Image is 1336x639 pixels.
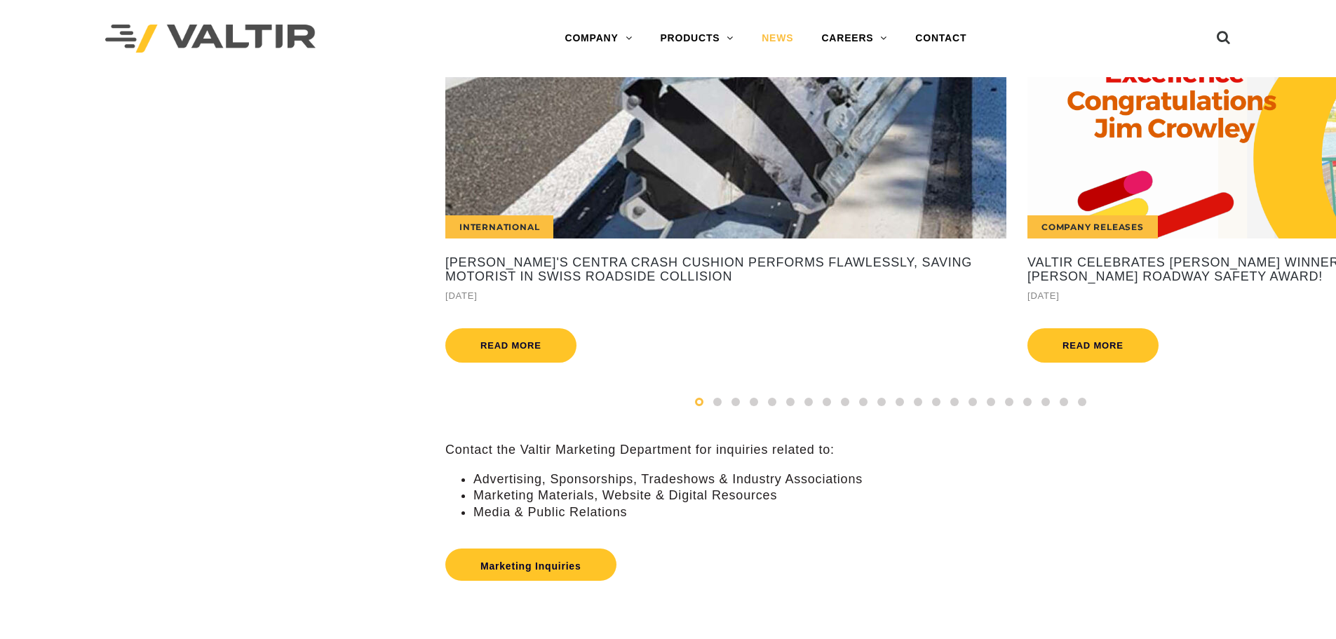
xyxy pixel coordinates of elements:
div: [DATE] [445,288,1006,304]
p: Contact the Valtir Marketing Department for inquiries related to: [445,442,1336,458]
li: Advertising, Sponsorships, Tradeshows & Industry Associations [473,471,1336,487]
a: Marketing Inquiries [445,549,616,581]
a: PRODUCTS [646,25,748,53]
div: Company Releases [1027,215,1158,238]
a: CONTACT [901,25,980,53]
img: Valtir [105,25,316,53]
a: COMPANY [551,25,646,53]
div: International [445,215,553,238]
a: International [445,77,1006,238]
a: NEWS [748,25,807,53]
a: Read more [1027,328,1159,363]
li: Media & Public Relations [473,504,1336,520]
li: Marketing Materials, Website & Digital Resources [473,487,1336,504]
a: [PERSON_NAME]'s CENTRA Crash Cushion Performs Flawlessly, Saving Motorist in Swiss Roadside Colli... [445,256,1006,284]
a: CAREERS [807,25,901,53]
a: Read more [445,328,576,363]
